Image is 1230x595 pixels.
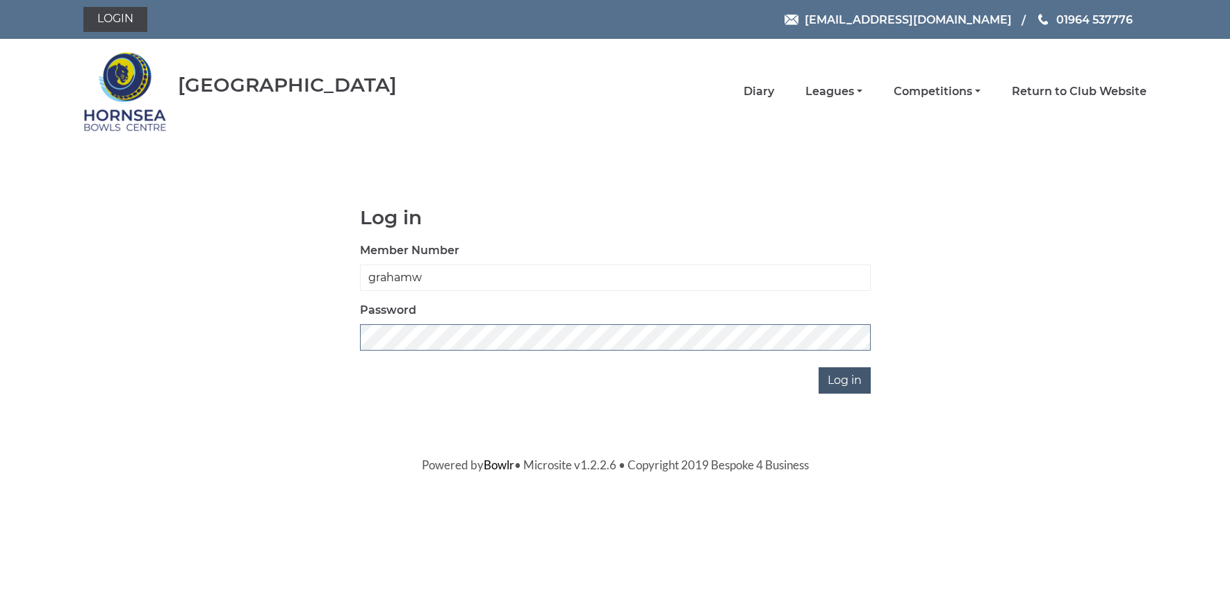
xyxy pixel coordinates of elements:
label: Member Number [360,242,459,259]
a: Bowlr [484,458,514,472]
img: Hornsea Bowls Centre [83,43,167,140]
a: Return to Club Website [1012,84,1147,99]
img: Email [785,15,798,25]
span: Powered by • Microsite v1.2.2.6 • Copyright 2019 Bespoke 4 Business [422,458,809,472]
label: Password [360,302,416,319]
a: Login [83,7,147,32]
a: Phone us 01964 537776 [1036,11,1133,28]
img: Phone us [1038,14,1048,25]
a: Email [EMAIL_ADDRESS][DOMAIN_NAME] [785,11,1012,28]
span: 01964 537776 [1056,12,1133,26]
a: Competitions [894,84,981,99]
h1: Log in [360,207,871,228]
a: Diary [744,84,774,99]
span: [EMAIL_ADDRESS][DOMAIN_NAME] [805,12,1012,26]
input: Log in [819,367,871,394]
div: [GEOGRAPHIC_DATA] [178,74,397,96]
a: Leagues [805,84,862,99]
